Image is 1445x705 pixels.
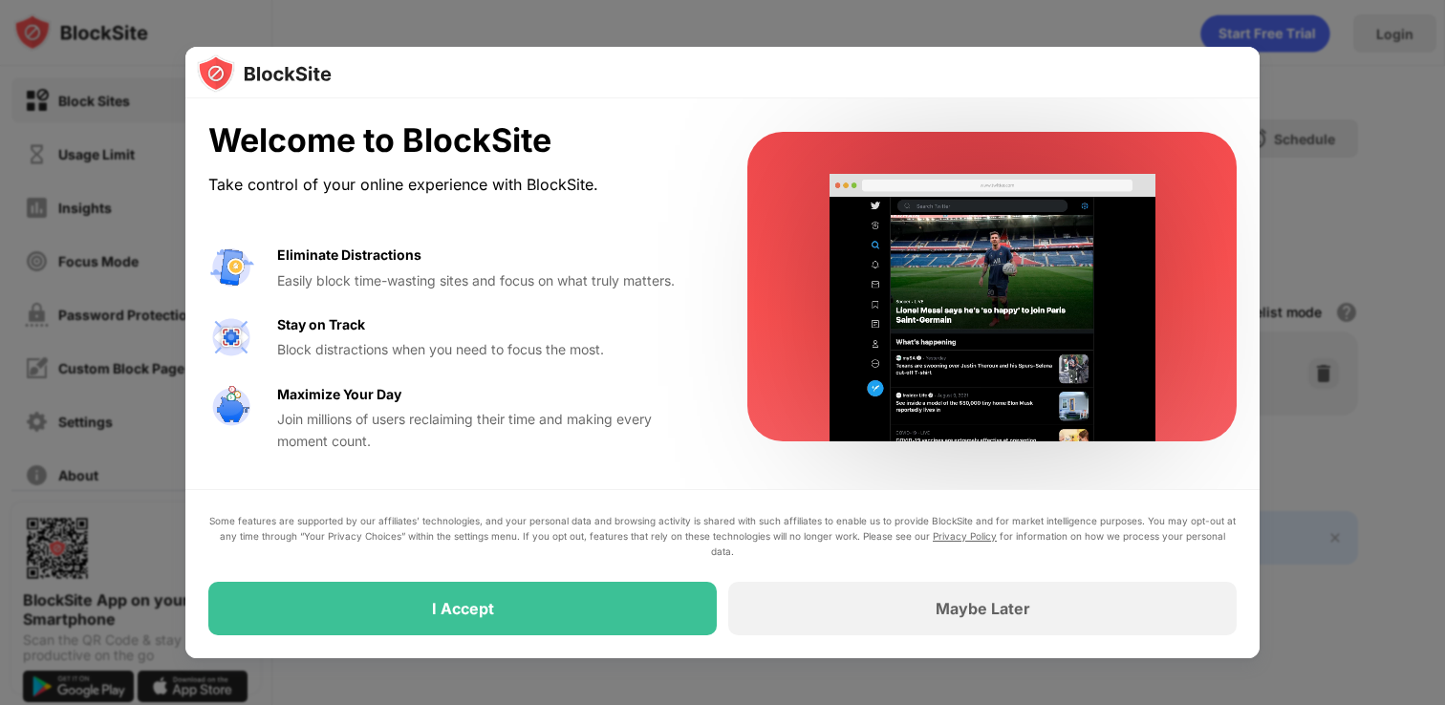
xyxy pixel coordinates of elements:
div: Join millions of users reclaiming their time and making every moment count. [277,409,701,452]
div: Eliminate Distractions [277,245,421,266]
div: Maximize Your Day [277,384,401,405]
div: Take control of your online experience with BlockSite. [208,171,701,199]
div: Maybe Later [936,599,1030,618]
div: Welcome to BlockSite [208,121,701,160]
img: value-focus.svg [208,314,254,360]
a: Privacy Policy [933,530,997,542]
div: I Accept [432,599,494,618]
div: Easily block time-wasting sites and focus on what truly matters. [277,270,701,291]
div: Block distractions when you need to focus the most. [277,339,701,360]
img: value-safe-time.svg [208,384,254,430]
img: value-avoid-distractions.svg [208,245,254,290]
img: logo-blocksite.svg [197,54,332,93]
div: Some features are supported by our affiliates’ technologies, and your personal data and browsing ... [208,513,1237,559]
div: Stay on Track [277,314,365,335]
